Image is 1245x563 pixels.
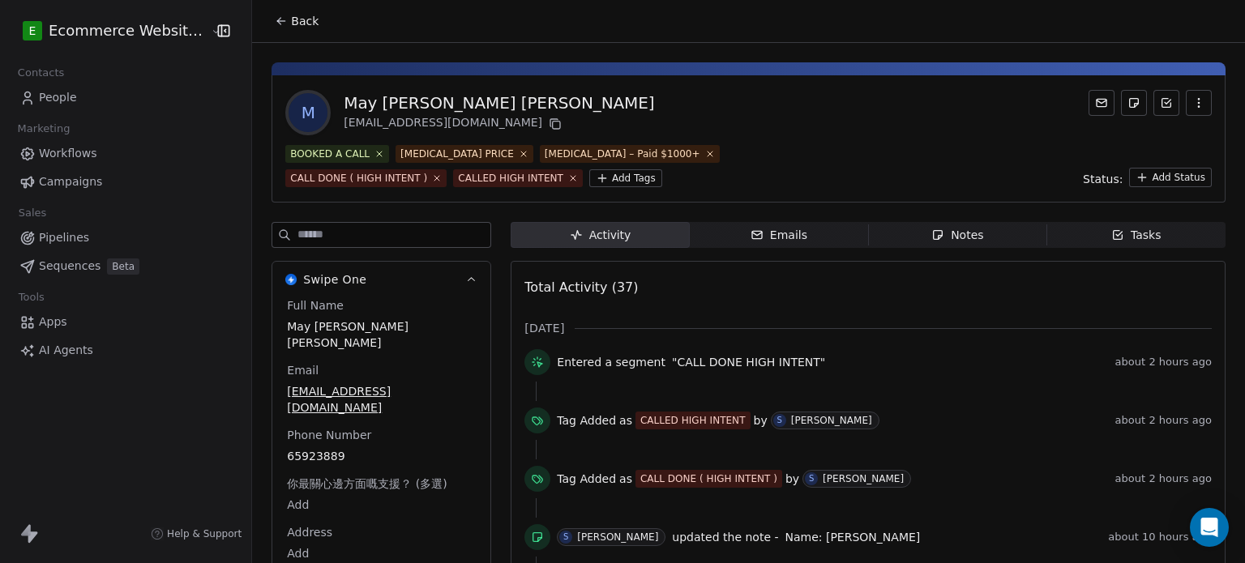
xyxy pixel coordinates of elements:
span: Swipe One [303,271,366,288]
span: [EMAIL_ADDRESS][DOMAIN_NAME] [287,383,476,416]
span: Add [287,497,476,513]
div: May [PERSON_NAME] [PERSON_NAME] [344,92,654,114]
span: by [754,412,768,429]
span: by [785,471,799,487]
span: about 2 hours ago [1115,356,1212,369]
span: Workflows [39,145,97,162]
a: Pipelines [13,224,238,251]
span: updated the note - [672,529,778,545]
span: [DATE] [524,320,564,336]
span: Address [284,524,336,540]
span: Add [287,545,476,561]
div: S [809,472,814,485]
div: [MEDICAL_DATA] – Paid $1000+ [545,147,700,161]
span: Tools [11,285,51,309]
span: about 2 hours ago [1115,414,1212,427]
span: Entered a segment [557,354,665,370]
div: [PERSON_NAME] [791,415,872,426]
span: Contacts [11,61,71,85]
span: May [PERSON_NAME] [PERSON_NAME] [287,318,476,351]
button: EEcommerce Website Builder [19,17,199,45]
span: Tag Added [557,471,616,487]
button: Back [265,6,328,36]
div: CALL DONE ( HIGH INTENT ) [290,171,427,186]
span: Phone Number [284,427,374,443]
span: Help & Support [167,527,242,540]
div: [PERSON_NAME] [823,473,904,484]
a: Name: [PERSON_NAME] [785,527,921,547]
div: BOOKED A CALL [290,147,370,161]
span: "CALL DONE HIGH INTENT" [672,354,825,370]
span: M [289,93,327,132]
span: Email [284,362,322,378]
a: Help & Support [151,527,242,540]
div: CALLED HIGH INTENT [640,413,746,428]
div: [EMAIL_ADDRESS][DOMAIN_NAME] [344,114,654,134]
a: SequencesBeta [13,253,238,279]
span: Apps [39,313,67,331]
span: Full Name [284,297,347,313]
div: CALLED HIGH INTENT [458,171,563,186]
span: Ecommerce Website Builder [49,20,207,41]
div: [MEDICAL_DATA] PRICE [400,147,514,161]
span: as [619,412,632,429]
div: S [777,414,781,427]
span: Marketing [11,117,77,141]
div: Tasks [1111,227,1162,244]
span: Tag Added [557,412,616,429]
span: about 10 hours ago [1108,531,1212,544]
button: Swipe OneSwipe One [272,262,490,297]
a: AI Agents [13,337,238,364]
div: S [563,531,568,544]
span: People [39,89,77,106]
span: Sequences [39,258,101,275]
div: Open Intercom Messenger [1190,508,1229,547]
span: about 2 hours ago [1115,472,1212,485]
div: Notes [931,227,983,244]
a: People [13,84,238,111]
button: Add Status [1129,168,1212,187]
span: 65923889 [287,448,476,464]
span: Beta [107,258,139,275]
span: Campaigns [39,173,102,190]
img: Swipe One [285,274,297,285]
div: CALL DONE ( HIGH INTENT ) [640,471,777,486]
span: Status: [1083,171,1123,187]
div: [PERSON_NAME] [577,531,658,543]
span: Name: [PERSON_NAME] [785,531,921,544]
span: E [29,23,36,39]
div: Emails [751,227,807,244]
span: Total Activity (37) [524,279,638,295]
a: Campaigns [13,168,238,195]
span: as [619,471,632,487]
span: Sales [11,201,53,225]
a: Apps [13,309,238,335]
span: 你最關心邊方面嘅支援？ (多選) [284,476,450,492]
span: Back [291,13,319,29]
a: Workflows [13,140,238,167]
span: AI Agents [39,342,93,359]
button: Add Tags [589,169,662,187]
span: Pipelines [39,229,89,246]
